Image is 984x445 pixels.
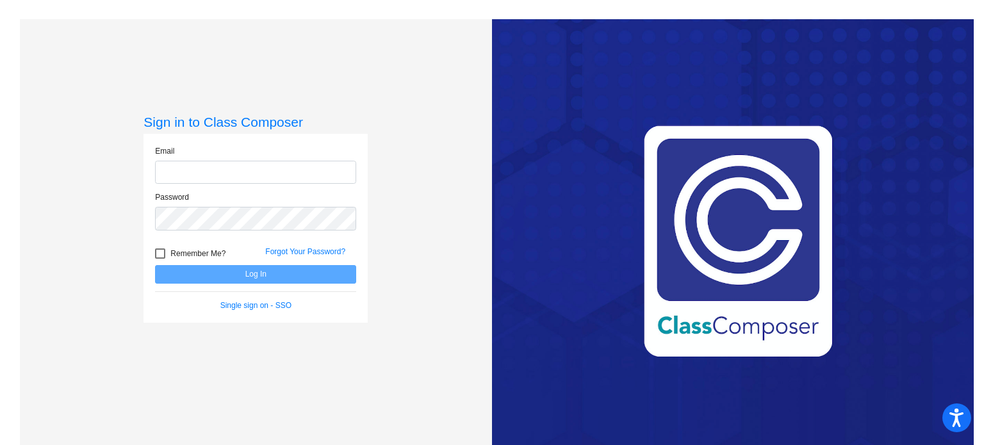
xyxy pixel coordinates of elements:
[170,246,225,261] span: Remember Me?
[155,191,189,203] label: Password
[155,145,174,157] label: Email
[220,301,291,310] a: Single sign on - SSO
[155,265,356,284] button: Log In
[265,247,345,256] a: Forgot Your Password?
[143,114,368,130] h3: Sign in to Class Composer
